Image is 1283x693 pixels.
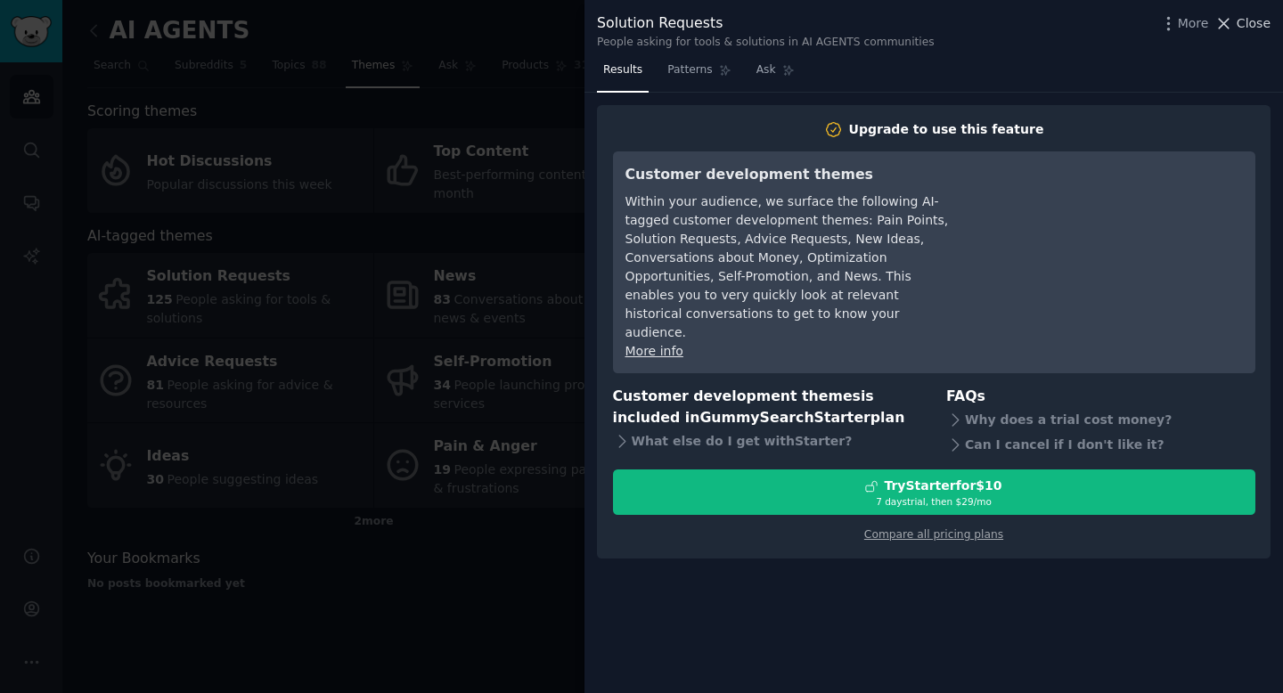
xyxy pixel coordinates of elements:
button: TryStarterfor$107 daystrial, then $29/mo [613,469,1255,515]
iframe: YouTube video player [976,164,1243,298]
span: Close [1237,14,1271,33]
div: What else do I get with Starter ? [613,429,922,454]
span: Results [603,62,642,78]
a: More info [625,344,683,358]
span: More [1178,14,1209,33]
h3: FAQs [946,386,1255,408]
span: Patterns [667,62,712,78]
button: Close [1214,14,1271,33]
h3: Customer development themes [625,164,951,186]
div: Solution Requests [597,12,935,35]
a: Patterns [661,56,737,93]
a: Results [597,56,649,93]
a: Compare all pricing plans [864,528,1003,541]
span: Ask [756,62,776,78]
div: People asking for tools & solutions in AI AGENTS communities [597,35,935,51]
div: Within your audience, we surface the following AI-tagged customer development themes: Pain Points... [625,192,951,342]
div: Can I cancel if I don't like it? [946,432,1255,457]
a: Ask [750,56,801,93]
div: 7 days trial, then $ 29 /mo [614,495,1254,508]
div: Why does a trial cost money? [946,407,1255,432]
h3: Customer development themes is included in plan [613,386,922,429]
div: Upgrade to use this feature [849,120,1044,139]
span: GummySearch Starter [699,409,870,426]
button: More [1159,14,1209,33]
div: Try Starter for $10 [884,477,1001,495]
